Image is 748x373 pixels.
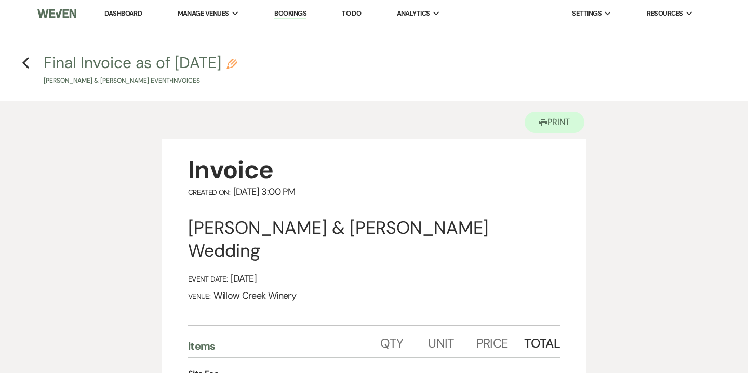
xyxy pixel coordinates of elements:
span: Event Date: [188,274,228,284]
div: Price [476,326,524,357]
span: Manage Venues [178,8,229,19]
span: Venue: [188,291,210,301]
img: Weven Logo [37,3,76,24]
div: Total [524,326,560,357]
p: [PERSON_NAME] & [PERSON_NAME] Event • Invoices [44,76,237,86]
button: Print [525,112,584,133]
a: Bookings [274,9,306,19]
div: Unit [428,326,476,357]
div: Willow Creek Winery [188,290,560,302]
div: [DATE] 3:00 PM [188,186,560,198]
div: Qty [380,326,428,357]
span: Resources [647,8,683,19]
span: Settings [572,8,602,19]
button: Final Invoice as of [DATE][PERSON_NAME] & [PERSON_NAME] Event•Invoices [44,55,237,86]
div: [DATE] [188,273,560,285]
div: Items [188,339,380,353]
a: Dashboard [104,9,142,18]
span: Created On: [188,188,230,197]
span: Analytics [397,8,430,19]
div: Invoice [188,154,560,186]
div: [PERSON_NAME] & [PERSON_NAME] Wedding [188,217,560,262]
a: To Do [342,9,361,18]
